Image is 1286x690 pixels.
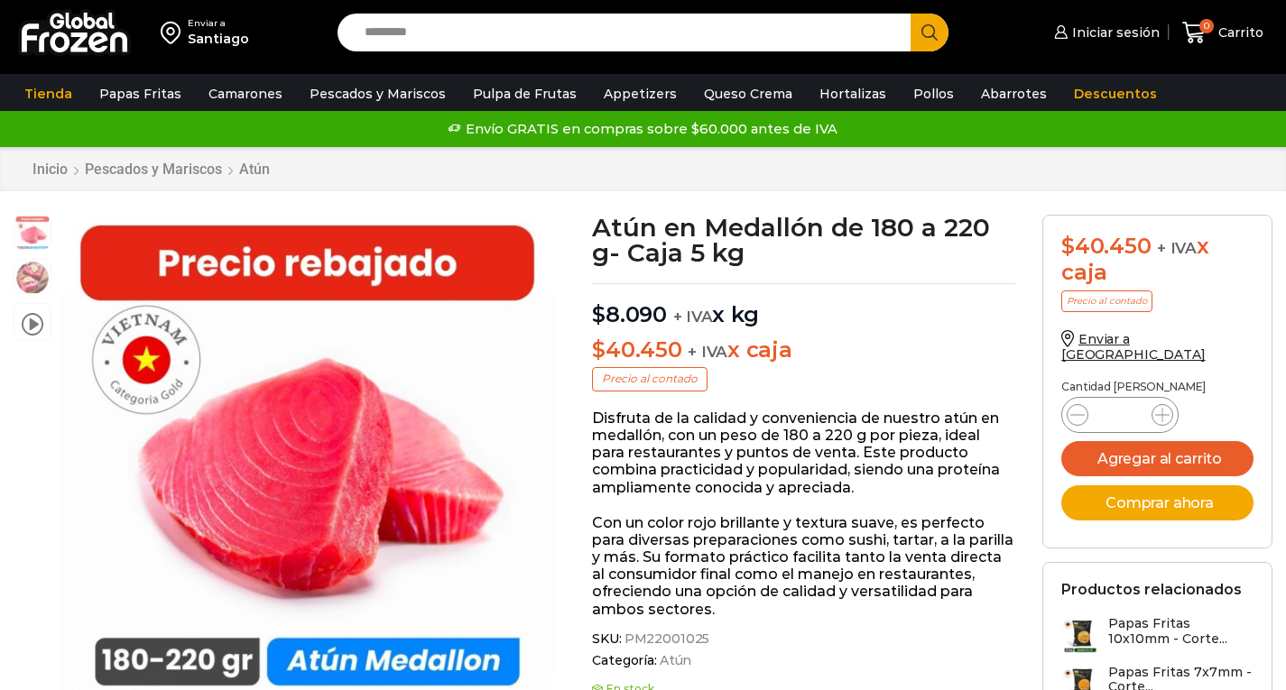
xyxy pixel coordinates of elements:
a: Camarones [199,77,291,111]
span: + IVA [673,308,713,326]
a: Tienda [15,77,81,111]
p: Precio al contado [1061,290,1152,312]
div: x caja [1061,234,1254,286]
bdi: 8.090 [592,301,667,327]
div: Enviar a [188,17,249,30]
a: Hortalizas [810,77,895,111]
a: Appetizers [595,77,686,111]
a: Iniciar sesión [1050,14,1160,51]
span: Carrito [1214,23,1263,41]
span: foto plato atun [14,260,51,296]
a: Pescados y Mariscos [84,161,223,178]
p: x kg [592,283,1015,328]
h1: Atún en Medallón de 180 a 220 g- Caja 5 kg [592,215,1015,265]
a: 0 Carrito [1178,12,1268,54]
a: Queso Crema [695,77,801,111]
span: + IVA [688,343,727,361]
span: + IVA [1157,239,1197,257]
span: $ [592,301,606,327]
p: Cantidad [PERSON_NAME] [1061,381,1254,393]
nav: Breadcrumb [32,161,271,178]
a: Pescados y Mariscos [301,77,455,111]
a: Papas Fritas 10x10mm - Corte... [1061,616,1254,655]
a: Enviar a [GEOGRAPHIC_DATA] [1061,331,1206,363]
a: Atún [657,653,691,668]
h2: Productos relacionados [1061,581,1242,598]
a: Pulpa de Frutas [464,77,586,111]
button: Agregar al carrito [1061,441,1254,476]
h3: Papas Fritas 10x10mm - Corte... [1108,616,1254,647]
div: Santiago [188,30,249,48]
img: address-field-icon.svg [161,17,188,48]
a: Abarrotes [972,77,1056,111]
span: Iniciar sesión [1068,23,1160,41]
p: Disfruta de la calidad y conveniencia de nuestro atún en medallón, con un peso de 180 a 220 g por... [592,409,1015,496]
p: Precio al contado [592,367,708,391]
bdi: 40.450 [592,336,681,363]
a: Pollos [904,77,963,111]
span: 0 [1199,19,1214,33]
a: Atún [238,161,271,178]
p: Con un color rojo brillante y textura suave, es perfecto para diversas preparaciones como sushi, ... [592,514,1015,618]
button: Search button [911,14,948,51]
span: Categoría: [592,653,1015,668]
span: PM22001025 [622,631,710,647]
input: Product quantity [1103,402,1137,428]
span: $ [1061,233,1075,259]
a: Inicio [32,161,69,178]
a: Descuentos [1065,77,1166,111]
a: Papas Fritas [90,77,190,111]
span: $ [592,336,606,363]
span: SKU: [592,631,1015,647]
p: x caja [592,337,1015,363]
button: Comprar ahora [1061,485,1254,520]
bdi: 40.450 [1061,233,1151,259]
span: atun medallon [14,216,51,252]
